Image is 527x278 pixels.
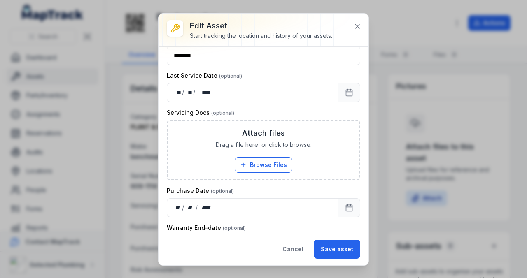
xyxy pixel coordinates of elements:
div: / [182,88,185,97]
div: / [182,204,185,212]
h3: Edit asset [190,20,332,32]
h3: Attach files [242,127,285,139]
button: Cancel [275,240,310,259]
button: Save asset [314,240,360,259]
div: / [196,204,198,212]
div: day, [174,88,182,97]
span: Drag a file here, or click to browse. [216,141,312,149]
div: day, [174,204,182,212]
div: year, [198,204,214,212]
div: month, [185,204,196,212]
label: Purchase Date [167,187,234,195]
label: Servicing Docs [167,109,234,117]
label: Last Service Date [167,72,242,80]
button: Calendar [338,83,360,102]
label: Warranty End-date [167,224,246,232]
div: month, [185,88,193,97]
button: Calendar [338,198,360,217]
div: / [193,88,196,97]
div: year, [196,88,212,97]
button: Browse Files [235,157,292,173]
div: Start tracking the location and history of your assets. [190,32,332,40]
